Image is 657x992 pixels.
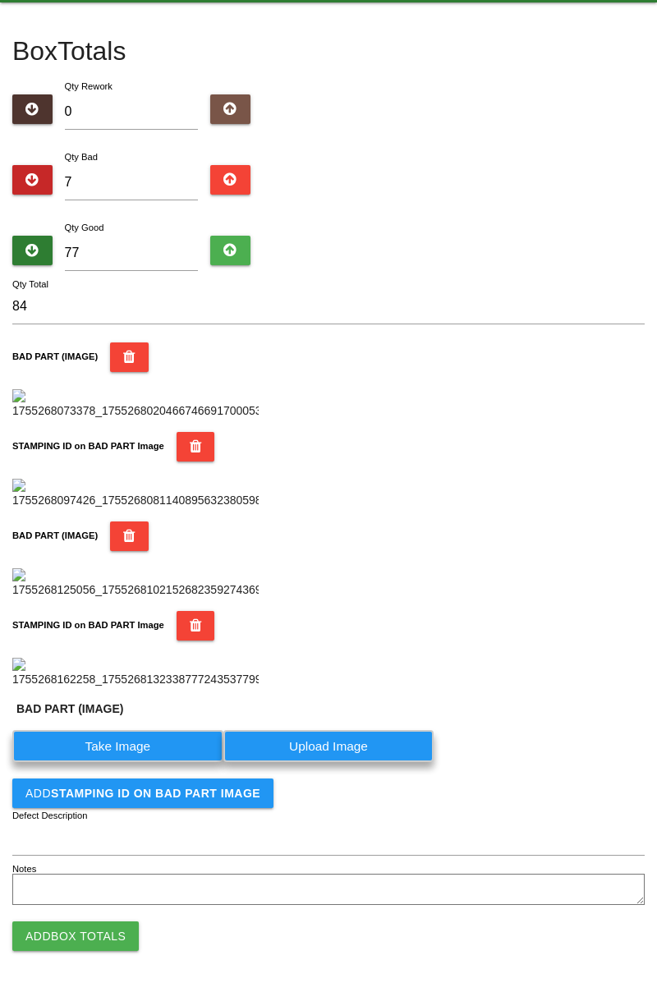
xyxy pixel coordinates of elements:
[12,620,164,630] b: STAMPING ID on BAD PART Image
[12,778,273,808] button: AddSTAMPING ID on BAD PART Image
[12,37,645,66] h4: Box Totals
[12,479,259,509] img: 1755268097426_17552680811408956323805980418030.jpg
[12,441,164,451] b: STAMPING ID on BAD PART Image
[65,81,113,91] label: Qty Rework
[12,862,36,876] label: Notes
[177,611,215,641] button: STAMPING ID on BAD PART Image
[12,809,88,823] label: Defect Description
[12,568,259,599] img: 1755268125056_17552681021526823592743696078095.jpg
[177,432,215,462] button: STAMPING ID on BAD PART Image
[12,730,223,762] label: Take Image
[12,278,48,292] label: Qty Total
[51,787,260,800] b: STAMPING ID on BAD PART Image
[12,530,98,540] b: BAD PART (IMAGE)
[12,658,259,688] img: 1755268162258_17552681323387772435377995686200.jpg
[12,389,259,420] img: 1755268073378_17552680204667466917000530537042.jpg
[110,342,149,372] button: BAD PART (IMAGE)
[12,351,98,361] b: BAD PART (IMAGE)
[12,921,139,951] button: AddBox Totals
[65,223,104,232] label: Qty Good
[223,730,434,762] label: Upload Image
[65,152,98,162] label: Qty Bad
[110,521,149,551] button: BAD PART (IMAGE)
[16,702,123,715] b: BAD PART (IMAGE)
